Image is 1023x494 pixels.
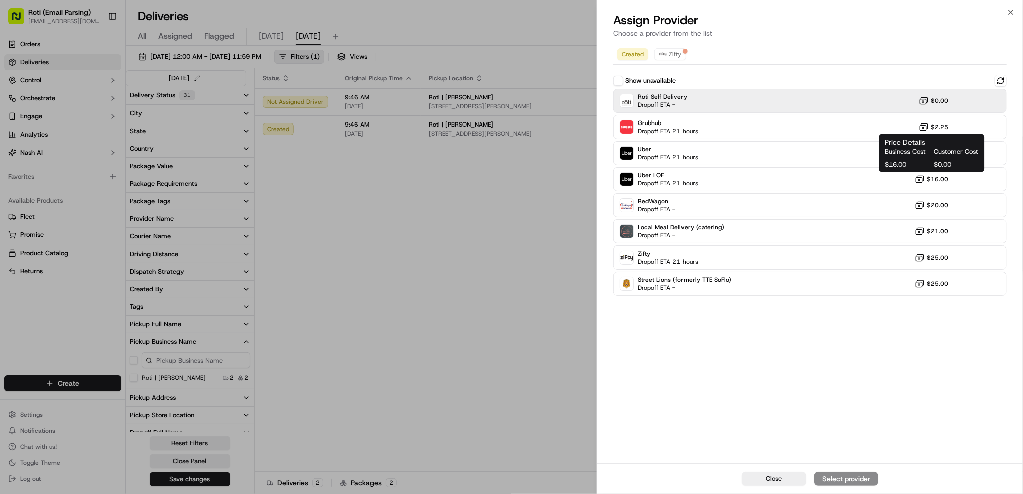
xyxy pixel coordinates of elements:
span: $2.25 [931,123,948,131]
button: Zifty [654,48,686,60]
span: Zifty [638,250,698,258]
button: $0.00 [919,96,948,106]
button: $20.00 [915,200,948,210]
span: Dropoff ETA - [638,101,687,109]
span: Roti Self Delivery [638,93,687,101]
span: Dropoff ETA 21 hours [638,258,698,266]
a: Powered byPylon [71,170,122,178]
span: $25.00 [927,280,948,288]
p: Choose a provider from the list [613,28,1007,38]
img: Uber LOF [620,173,633,186]
img: Local Meal Delivery (catering) [620,225,633,238]
span: $25.00 [927,254,948,262]
span: API Documentation [95,146,161,156]
span: Street Lions (formerly TTE SoFlo) [638,276,731,284]
img: Uber [620,147,633,160]
p: Welcome 👋 [10,40,183,56]
span: $16.00 [927,175,948,183]
div: 📗 [10,147,18,155]
button: Created [617,48,648,60]
span: $0.00 [934,160,978,169]
button: $25.00 [915,279,948,289]
span: Pylon [100,170,122,178]
span: Local Meal Delivery (catering) [638,223,724,231]
span: $0.00 [931,97,948,105]
img: zifty-logo-trans-sq.png [659,50,667,58]
button: $25.00 [915,253,948,263]
button: Start new chat [171,99,183,111]
h2: Assign Provider [613,12,1007,28]
img: Grubhub [620,120,633,134]
div: 💻 [85,147,93,155]
span: $21.00 [927,227,948,235]
div: We're available if you need us! [34,106,127,114]
img: Street Lions (formerly TTE SoFlo) [620,277,633,290]
span: Dropoff ETA - [638,284,708,292]
span: Zifty [669,50,681,58]
span: Knowledge Base [20,146,77,156]
button: $2.25 [919,122,948,132]
span: Business Cost [885,147,930,156]
input: Got a question? Start typing here... [26,65,181,75]
span: Dropoff ETA - [638,231,708,239]
div: Start new chat [34,96,165,106]
label: Show unavailable [625,76,676,85]
span: Customer Cost [934,147,978,156]
button: $16.00 [915,174,948,184]
span: Dropoff ETA 21 hours [638,127,698,135]
img: Roti Self Delivery [620,94,633,107]
button: $21.00 [915,226,948,236]
span: Uber [638,145,698,153]
span: Dropoff ETA 21 hours [638,179,698,187]
span: Close [766,474,782,483]
span: RedWagon [638,197,675,205]
span: Dropoff ETA - [638,205,675,213]
a: 💻API Documentation [81,142,165,160]
span: $16.00 [885,160,930,169]
img: RedWagon [620,199,633,212]
img: Zifty [620,251,633,264]
span: Created [622,50,644,58]
span: Grubhub [638,119,698,127]
img: 1736555255976-a54dd68f-1ca7-489b-9aae-adbdc363a1c4 [10,96,28,114]
span: Dropoff ETA 21 hours [638,153,698,161]
img: Nash [10,10,30,30]
h1: Price Details [885,137,978,147]
span: Uber LOF [638,171,698,179]
button: Close [742,472,806,486]
a: 📗Knowledge Base [6,142,81,160]
span: $20.00 [927,201,948,209]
